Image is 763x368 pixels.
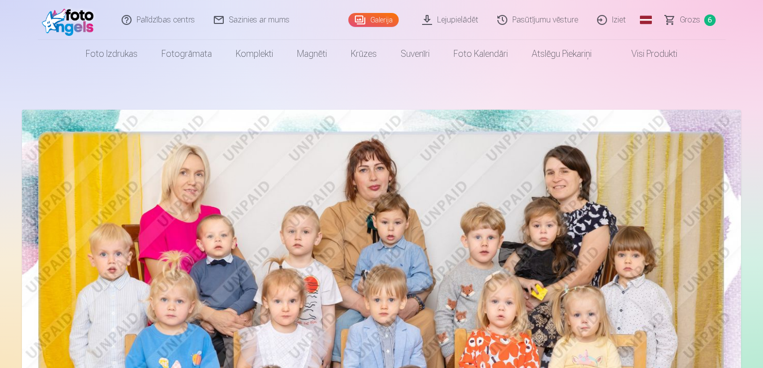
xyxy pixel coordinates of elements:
a: Foto izdrukas [74,40,150,68]
a: Galerija [348,13,399,27]
a: Fotogrāmata [150,40,224,68]
a: Atslēgu piekariņi [520,40,604,68]
span: 6 [704,14,716,26]
a: Foto kalendāri [442,40,520,68]
a: Komplekti [224,40,285,68]
a: Suvenīri [389,40,442,68]
a: Magnēti [285,40,339,68]
a: Visi produkti [604,40,689,68]
span: Grozs [680,14,700,26]
img: /fa1 [42,4,99,36]
a: Krūzes [339,40,389,68]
